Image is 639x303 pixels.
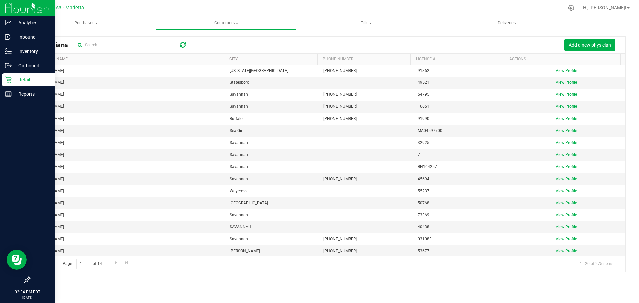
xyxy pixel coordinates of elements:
[230,188,247,194] span: Waycross
[410,54,504,65] th: License #
[556,177,577,181] a: View Profile
[323,116,357,122] span: [PHONE_NUMBER]
[76,259,88,269] input: 1
[230,103,248,110] span: Savannah
[418,128,442,134] span: MA04597700
[556,104,577,109] a: View Profile
[52,5,84,11] span: GA3 - Marietta
[583,5,626,10] span: Hi, [PERSON_NAME]!
[12,47,52,55] p: Inventory
[16,20,156,26] span: Purchases
[556,128,577,133] a: View Profile
[556,152,577,157] a: View Profile
[230,152,248,158] span: Savannah
[418,103,429,110] span: 16651
[122,259,132,268] a: Go to the last page
[5,62,12,69] inline-svg: Outbound
[418,176,429,182] span: 45694
[323,176,357,182] span: [PHONE_NUMBER]
[556,164,577,169] a: View Profile
[12,62,52,70] p: Outbound
[230,200,268,206] span: [GEOGRAPHIC_DATA]
[418,224,429,230] span: 40438
[296,16,436,30] a: Tills
[418,200,429,206] span: 50768
[418,164,437,170] span: RN164257
[418,140,429,146] span: 32925
[556,213,577,217] a: View Profile
[57,259,107,269] span: Page of 14
[111,259,121,268] a: Go to the next page
[418,236,432,242] span: 031083
[230,79,249,86] span: Statesboro
[12,76,52,84] p: Retail
[323,103,357,110] span: [PHONE_NUMBER]
[556,92,577,97] a: View Profile
[556,189,577,193] a: View Profile
[230,224,251,230] span: SAVANNAH
[230,236,248,242] span: Savannah
[317,54,410,65] th: Phone Number
[323,248,357,254] span: [PHONE_NUMBER]
[3,295,52,300] p: [DATE]
[504,54,620,65] th: Actions
[556,116,577,121] a: View Profile
[418,91,429,98] span: 54795
[418,116,429,122] span: 91990
[567,5,575,11] div: Manage settings
[556,201,577,205] a: View Profile
[569,42,611,48] span: Add a new physician
[230,212,248,218] span: Savannah
[5,34,12,40] inline-svg: Inbound
[489,20,525,26] span: Deliveries
[556,249,577,253] a: View Profile
[230,116,243,122] span: Buffalo
[12,19,52,27] p: Analytics
[12,33,52,41] p: Inbound
[437,16,577,30] a: Deliveries
[5,76,12,83] inline-svg: Retail
[5,91,12,97] inline-svg: Reports
[564,39,615,51] button: Add a new physician
[418,188,429,194] span: 55237
[418,212,429,218] span: 73369
[230,91,248,98] span: Savannah
[7,250,27,270] iframe: Resource center
[323,236,357,242] span: [PHONE_NUMBER]
[418,79,429,86] span: 49521
[418,152,420,158] span: 7
[156,20,296,26] span: Customers
[35,41,75,49] span: Physicians
[156,16,296,30] a: Customers
[5,19,12,26] inline-svg: Analytics
[12,90,52,98] p: Reports
[3,289,52,295] p: 02:34 PM EDT
[556,68,577,73] a: View Profile
[556,225,577,229] a: View Profile
[574,259,619,269] span: 1 - 20 of 275 items
[230,164,248,170] span: Savannah
[230,248,260,254] span: [PERSON_NAME]
[323,91,357,98] span: [PHONE_NUMBER]
[323,68,357,74] span: [PHONE_NUMBER]
[297,20,436,26] span: Tills
[230,176,248,182] span: Savannah
[418,68,429,74] span: 91862
[418,248,429,254] span: 53677
[556,80,577,85] a: View Profile
[5,48,12,55] inline-svg: Inventory
[556,237,577,241] a: View Profile
[16,16,156,30] a: Purchases
[230,128,244,134] span: Sea Girt
[230,140,248,146] span: Savannah
[229,57,238,61] a: City
[75,40,174,50] input: Search...
[230,68,288,74] span: [US_STATE][GEOGRAPHIC_DATA]
[556,140,577,145] a: View Profile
